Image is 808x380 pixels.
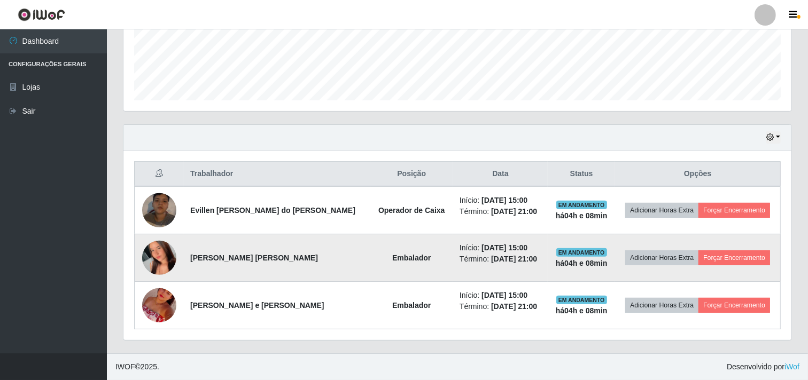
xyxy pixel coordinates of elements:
[556,296,607,304] span: EM ANDAMENTO
[190,206,355,215] strong: Evillen [PERSON_NAME] do [PERSON_NAME]
[460,242,541,254] li: Início:
[370,162,453,187] th: Posição
[491,207,537,216] time: [DATE] 21:00
[481,196,527,204] time: [DATE] 15:00
[556,259,608,267] strong: há 04 h e 08 min
[556,211,608,220] strong: há 04 h e 08 min
[491,255,537,263] time: [DATE] 21:00
[556,201,607,209] span: EM ANDAMENTO
[115,362,135,371] span: IWOF
[481,291,527,299] time: [DATE] 15:00
[556,306,608,315] strong: há 04 h e 08 min
[190,254,318,262] strong: [PERSON_NAME] [PERSON_NAME]
[142,180,176,241] img: 1751338751212.jpeg
[698,203,770,218] button: Forçar Encerramento
[698,250,770,265] button: Forçar Encerramento
[460,301,541,312] li: Término:
[460,254,541,265] li: Término:
[625,250,698,265] button: Adicionar Horas Extra
[378,206,445,215] strong: Operador de Caixa
[556,248,607,257] span: EM ANDAMENTO
[491,302,537,311] time: [DATE] 21:00
[190,301,324,310] strong: [PERSON_NAME] e [PERSON_NAME]
[392,254,431,262] strong: Embalador
[784,362,799,371] a: iWof
[392,301,431,310] strong: Embalador
[18,8,65,21] img: CoreUI Logo
[453,162,548,187] th: Data
[625,298,698,313] button: Adicionar Horas Extra
[142,275,176,336] img: 1756405310247.jpeg
[615,162,780,187] th: Opções
[460,195,541,206] li: Início:
[481,243,527,252] time: [DATE] 15:00
[548,162,615,187] th: Status
[698,298,770,313] button: Forçar Encerramento
[460,206,541,217] li: Término:
[625,203,698,218] button: Adicionar Horas Extra
[460,290,541,301] li: Início:
[727,361,799,373] span: Desenvolvido por
[184,162,370,187] th: Trabalhador
[142,220,176,296] img: 1756303335716.jpeg
[115,361,159,373] span: © 2025 .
